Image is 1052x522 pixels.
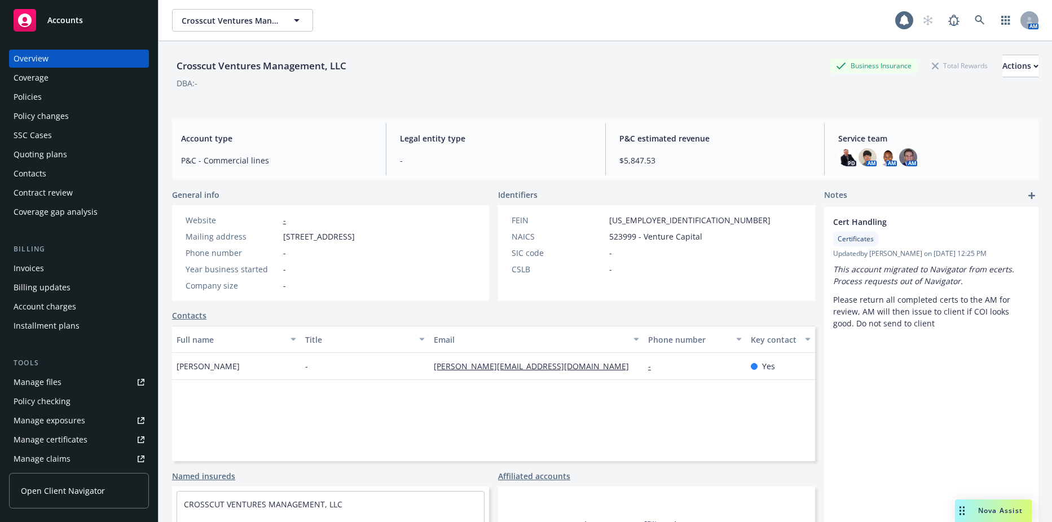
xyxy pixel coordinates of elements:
[609,247,612,259] span: -
[955,499,969,522] div: Drag to move
[512,263,605,275] div: CSLB
[177,77,197,89] div: DBA: -
[172,189,219,201] span: General info
[186,231,279,242] div: Mailing address
[177,360,240,372] span: [PERSON_NAME]
[14,145,67,163] div: Quoting plans
[434,361,638,371] a: [PERSON_NAME][EMAIL_ADDRESS][DOMAIN_NAME]
[429,326,644,353] button: Email
[14,259,44,277] div: Invoices
[186,263,279,275] div: Year business started
[899,148,917,166] img: photo
[14,450,71,468] div: Manage claims
[9,317,149,335] a: Installment plans
[609,231,702,242] span: 523999 - Venture Capital
[619,154,811,166] span: $5,847.53
[879,148,897,166] img: photo
[186,247,279,259] div: Phone number
[9,259,149,277] a: Invoices
[838,132,1029,144] span: Service team
[172,326,301,353] button: Full name
[181,154,372,166] span: P&C - Commercial lines
[9,69,149,87] a: Coverage
[838,234,874,244] span: Certificates
[994,9,1017,32] a: Switch app
[14,126,52,144] div: SSC Cases
[9,203,149,221] a: Coverage gap analysis
[14,392,71,410] div: Policy checking
[644,326,746,353] button: Phone number
[746,326,815,353] button: Key contact
[955,499,1032,522] button: Nova Assist
[859,148,877,166] img: photo
[14,107,69,125] div: Policy changes
[21,485,105,497] span: Open Client Navigator
[9,450,149,468] a: Manage claims
[498,189,538,201] span: Identifiers
[14,298,76,316] div: Account charges
[619,132,811,144] span: P&C estimated revenue
[305,334,412,346] div: Title
[184,499,342,510] a: CROSSCUT VENTURES MANAGEMENT, LLC
[833,216,1000,228] span: Cert Handling
[824,189,847,202] span: Notes
[9,357,149,369] div: Tools
[648,334,729,346] div: Phone number
[47,16,83,25] span: Accounts
[14,412,85,430] div: Manage exposures
[301,326,429,353] button: Title
[14,203,98,221] div: Coverage gap analysis
[9,412,149,430] span: Manage exposures
[838,148,856,166] img: photo
[283,263,286,275] span: -
[14,184,73,202] div: Contract review
[172,59,351,73] div: Crosscut Ventures Management, LLC
[9,278,149,297] a: Billing updates
[512,231,605,242] div: NAICS
[1002,55,1038,77] div: Actions
[9,165,149,183] a: Contacts
[9,145,149,163] a: Quoting plans
[833,249,1029,259] span: Updated by [PERSON_NAME] on [DATE] 12:25 PM
[172,309,206,321] a: Contacts
[9,392,149,410] a: Policy checking
[833,264,1016,286] em: This account migrated to Navigator from ecerts. Process requests out of Navigator.
[14,431,87,449] div: Manage certificates
[609,263,612,275] span: -
[283,280,286,291] span: -
[14,69,49,87] div: Coverage
[172,9,313,32] button: Crosscut Ventures Management, LLC
[14,50,49,68] div: Overview
[14,165,46,183] div: Contacts
[9,184,149,202] a: Contract review
[917,9,939,32] a: Start snowing
[177,334,284,346] div: Full name
[943,9,965,32] a: Report a Bug
[283,215,286,225] a: -
[833,294,1029,329] p: Please return all completed certs to the AM for review, AM will then issue to client if COI looks...
[751,334,798,346] div: Key contact
[9,5,149,36] a: Accounts
[172,470,235,482] a: Named insureds
[498,470,570,482] a: Affiliated accounts
[14,373,61,391] div: Manage files
[14,88,42,106] div: Policies
[186,214,279,226] div: Website
[283,231,355,242] span: [STREET_ADDRESS]
[14,317,80,335] div: Installment plans
[824,207,1038,338] div: Cert HandlingCertificatesUpdatedby [PERSON_NAME] on [DATE] 12:25 PMThis account migrated to Navig...
[969,9,991,32] a: Search
[926,59,993,73] div: Total Rewards
[9,431,149,449] a: Manage certificates
[434,334,627,346] div: Email
[182,15,279,26] span: Crosscut Ventures Management, LLC
[186,280,279,291] div: Company size
[9,298,149,316] a: Account charges
[830,59,917,73] div: Business Insurance
[978,506,1023,515] span: Nova Assist
[9,50,149,68] a: Overview
[9,126,149,144] a: SSC Cases
[14,278,71,297] div: Billing updates
[9,88,149,106] a: Policies
[400,132,591,144] span: Legal entity type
